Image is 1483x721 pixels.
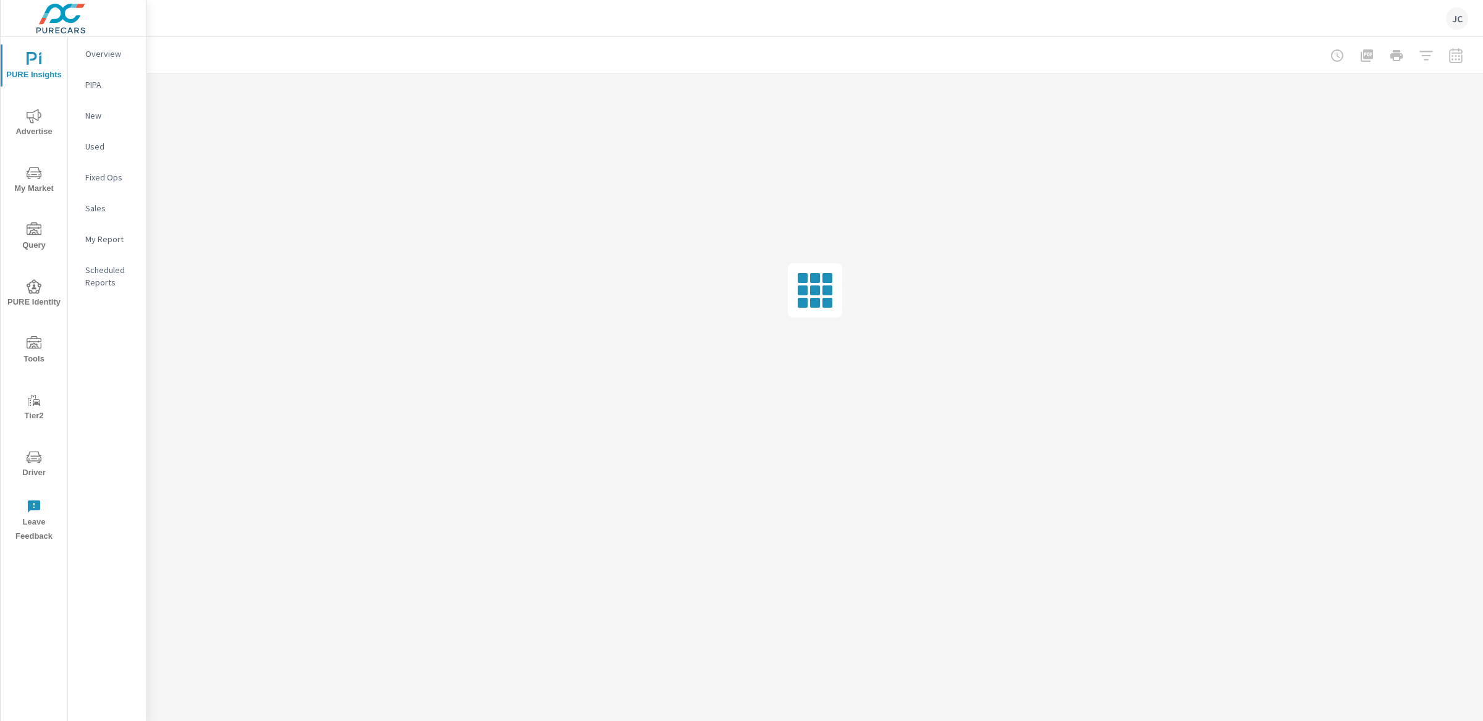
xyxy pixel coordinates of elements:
[68,230,146,248] div: My Report
[4,450,64,480] span: Driver
[68,44,146,63] div: Overview
[68,137,146,156] div: Used
[4,166,64,196] span: My Market
[4,393,64,423] span: Tier2
[68,199,146,217] div: Sales
[85,140,137,153] p: Used
[68,168,146,187] div: Fixed Ops
[85,264,137,289] p: Scheduled Reports
[68,106,146,125] div: New
[4,222,64,253] span: Query
[4,336,64,366] span: Tools
[4,52,64,82] span: PURE Insights
[85,233,137,245] p: My Report
[68,75,146,94] div: PIPA
[1,37,67,549] div: nav menu
[4,109,64,139] span: Advertise
[85,109,137,122] p: New
[1446,7,1468,30] div: JC
[85,202,137,214] p: Sales
[85,171,137,183] p: Fixed Ops
[85,78,137,91] p: PIPA
[85,48,137,60] p: Overview
[4,499,64,544] span: Leave Feedback
[4,279,64,310] span: PURE Identity
[68,261,146,292] div: Scheduled Reports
